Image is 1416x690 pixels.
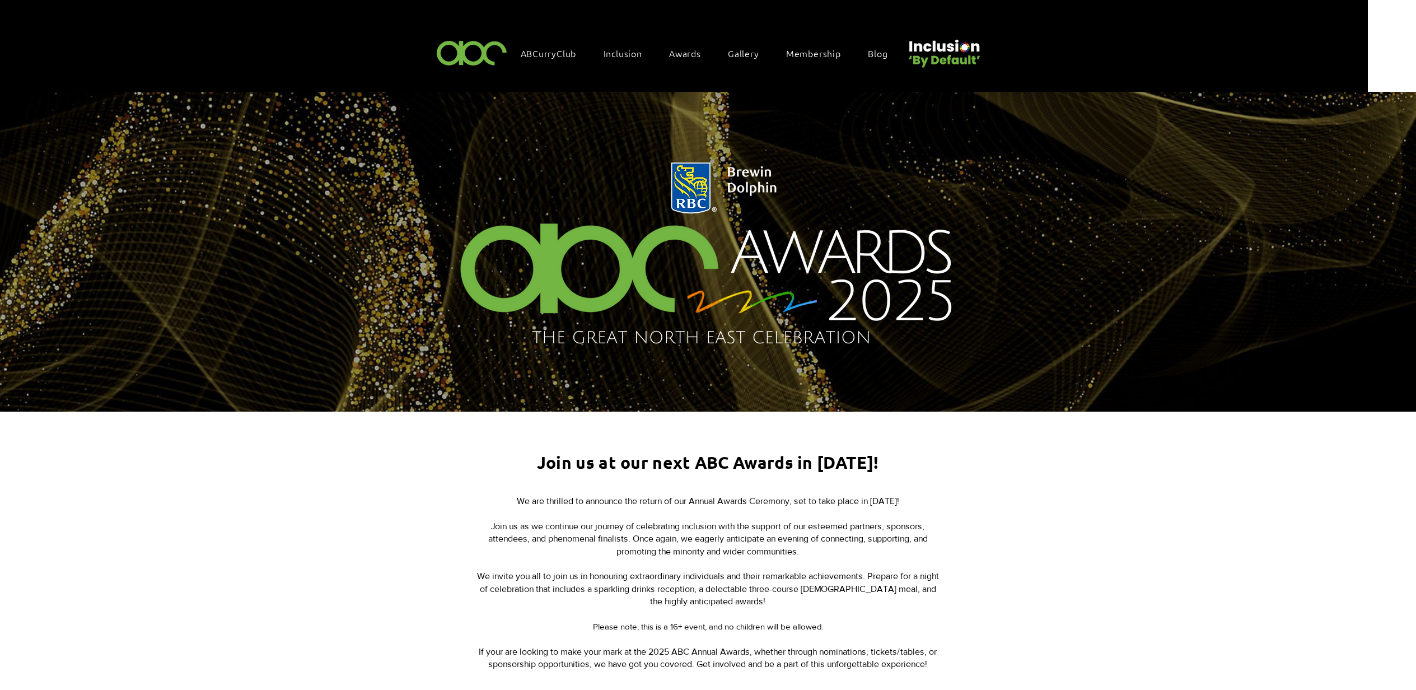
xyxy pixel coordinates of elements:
[669,47,701,59] span: Awards
[430,150,986,362] img: Northern Insights Double Pager Apr 2025.png
[593,622,823,631] span: Please note, this is a 16+ event, and no children will be allowed.
[786,47,841,59] span: Membership
[905,30,982,69] img: Untitled design (22).png
[477,571,939,606] span: We invite you all to join us in honouring extraordinary individuals and their remarkable achievem...
[722,41,776,65] a: Gallery
[781,41,858,65] a: Membership
[663,41,718,65] div: Awards
[862,41,904,65] a: Blog
[868,47,887,59] span: Blog
[488,521,928,556] span: Join us as we continue our journey of celebrating inclusion with the support of our esteemed part...
[598,41,659,65] div: Inclusion
[728,47,759,59] span: Gallery
[517,496,899,506] span: We are thrilled to announce the return of our Annual Awards Ceremony, set to take place in [DATE]!
[479,647,937,669] span: If your are looking to make your mark at the 2025 ABC Annual Awards, whether through nominations,...
[537,452,878,473] span: Join us at our next ABC Awards in [DATE]!
[604,47,642,59] span: Inclusion
[515,41,593,65] a: ABCurryClub
[521,47,577,59] span: ABCurryClub
[515,41,905,65] nav: Site
[433,36,511,69] img: ABC-Logo-Blank-Background-01-01-2.png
